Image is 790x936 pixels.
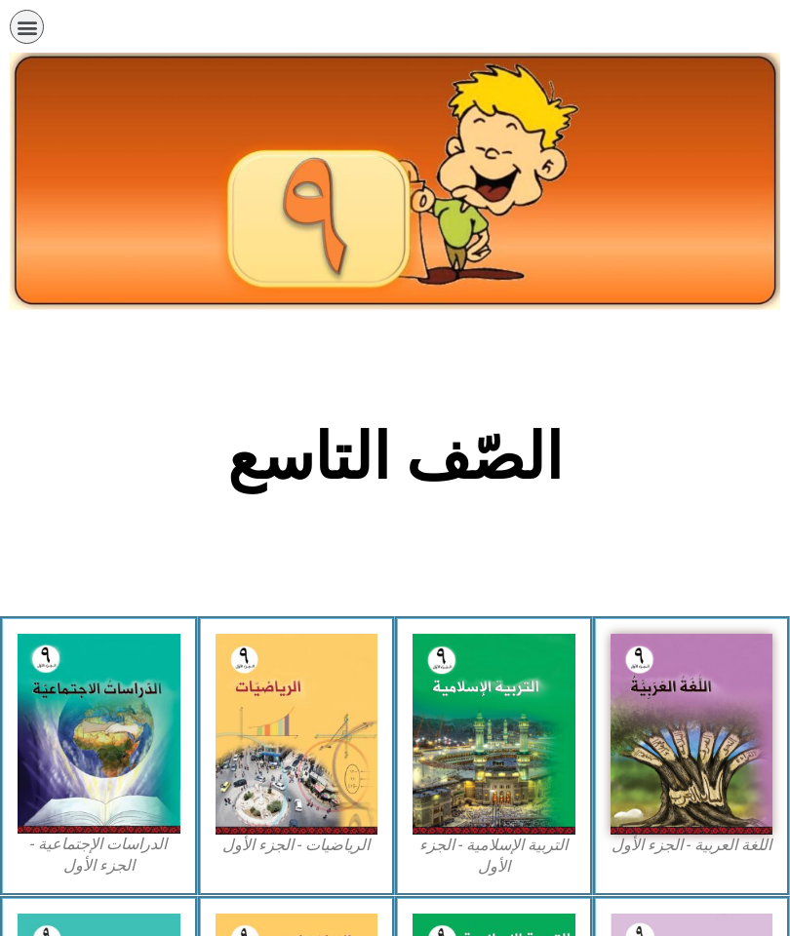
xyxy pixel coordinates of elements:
figcaption: التربية الإسلامية - الجزء الأول [413,835,575,878]
h2: الصّف التاسع [73,419,718,495]
figcaption: اللغة العربية - الجزء الأول​ [611,835,773,856]
figcaption: الدراسات الإجتماعية - الجزء الأول​ [18,834,180,877]
figcaption: الرياضيات - الجزء الأول​ [216,835,378,856]
div: כפתור פתיחת תפריט [10,10,44,44]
